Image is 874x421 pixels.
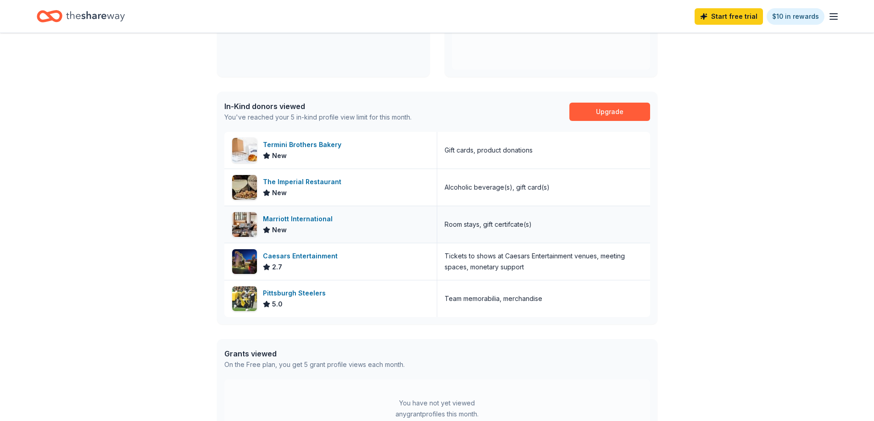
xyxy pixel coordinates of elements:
[272,187,287,198] span: New
[263,288,329,299] div: Pittsburgh Steelers
[232,175,257,200] img: Image for The Imperial Restaurant
[224,359,405,370] div: On the Free plan, you get 5 grant profile views each month.
[445,182,550,193] div: Alcoholic beverage(s), gift card(s)
[272,224,287,235] span: New
[232,212,257,237] img: Image for Marriott International
[232,249,257,274] img: Image for Caesars Entertainment
[445,293,542,304] div: Team memorabilia, merchandise
[224,112,412,123] div: You've reached your 5 in-kind profile view limit for this month.
[272,150,287,161] span: New
[224,101,412,112] div: In-Kind donors viewed
[767,8,824,25] a: $10 in rewards
[232,286,257,311] img: Image for Pittsburgh Steelers
[224,348,405,359] div: Grants viewed
[37,5,125,27] a: Home
[263,139,345,150] div: Termini Brothers Bakery
[272,262,282,273] span: 2.7
[695,8,763,25] a: Start free trial
[445,251,643,273] div: Tickets to shows at Caesars Entertainment venues, meeting spaces, monetary support
[445,219,532,230] div: Room stays, gift certifcate(s)
[263,251,341,262] div: Caesars Entertainment
[272,299,283,310] span: 5.0
[263,213,336,224] div: Marriott International
[380,398,495,420] div: You have not yet viewed any grant profiles this month.
[445,145,533,156] div: Gift cards, product donations
[263,176,345,187] div: The Imperial Restaurant
[569,103,650,121] a: Upgrade
[232,138,257,163] img: Image for Termini Brothers Bakery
